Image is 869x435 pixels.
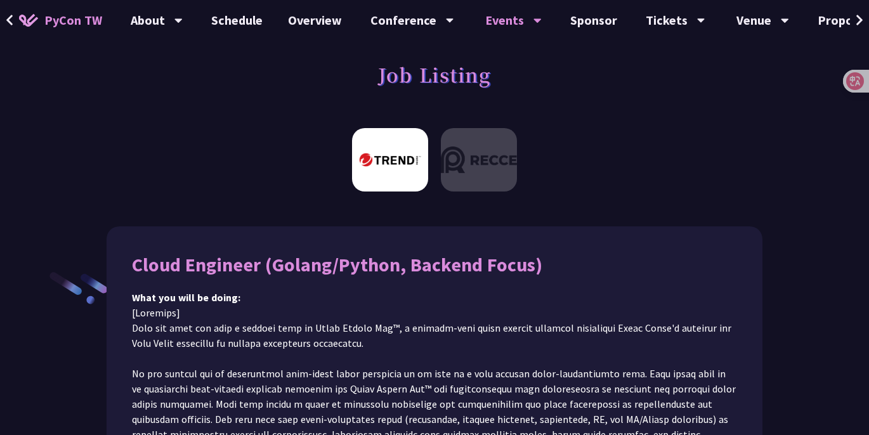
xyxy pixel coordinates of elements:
img: Recce | join us [441,128,517,192]
a: PyCon TW [6,4,115,36]
span: PyCon TW [44,11,102,30]
div: What you will be doing: [132,290,737,305]
div: Cloud Engineer (Golang/Python, Backend Focus) [132,252,737,277]
img: Home icon of PyCon TW 2025 [19,14,38,27]
h1: Job Listing [378,55,492,93]
img: 趨勢科技 Trend Micro [352,128,428,192]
